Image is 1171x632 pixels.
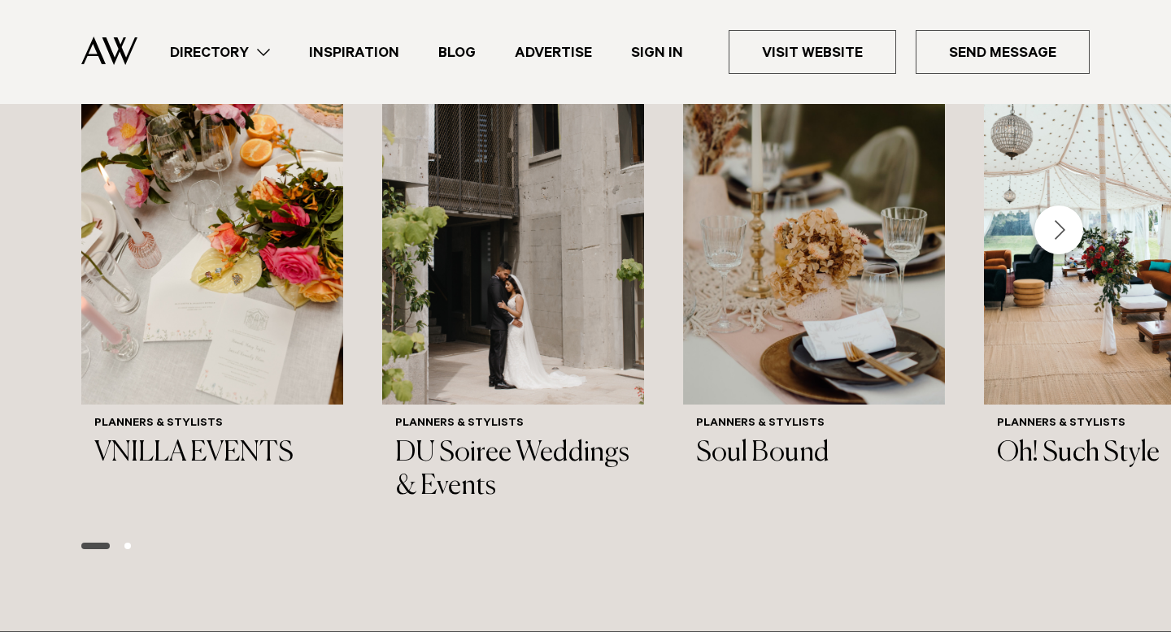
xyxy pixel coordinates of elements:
[683,54,945,405] img: Auckland Weddings Planners & Stylists | Soul Bound
[612,41,703,63] a: Sign In
[81,37,137,65] img: Auckland Weddings Logo
[382,54,644,517] swiper-slide: 2 / 6
[683,54,945,484] a: Auckland Weddings Planners & Stylists | Soul Bound Planners & Stylists Soul Bound
[395,437,631,504] h3: DU Soiree Weddings & Events
[916,30,1090,74] a: Send Message
[683,54,945,517] swiper-slide: 3 / 6
[395,418,631,431] h6: Planners & Stylists
[419,41,495,63] a: Blog
[81,54,343,517] swiper-slide: 1 / 6
[382,54,644,517] a: Auckland Weddings Planners & Stylists | DU Soiree Weddings & Events Planners & Stylists DU Soiree...
[289,41,419,63] a: Inspiration
[94,437,330,470] h3: VNILLA EVENTS
[382,54,644,405] img: Auckland Weddings Planners & Stylists | DU Soiree Weddings & Events
[94,418,330,431] h6: Planners & Stylists
[696,418,932,431] h6: Planners & Stylists
[729,30,896,74] a: Visit Website
[696,437,932,470] h3: Soul Bound
[81,54,343,484] a: Auckland Weddings Planners & Stylists | VNILLA EVENTS Planners & Stylists VNILLA EVENTS
[495,41,612,63] a: Advertise
[81,54,343,405] img: Auckland Weddings Planners & Stylists | VNILLA EVENTS
[150,41,289,63] a: Directory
